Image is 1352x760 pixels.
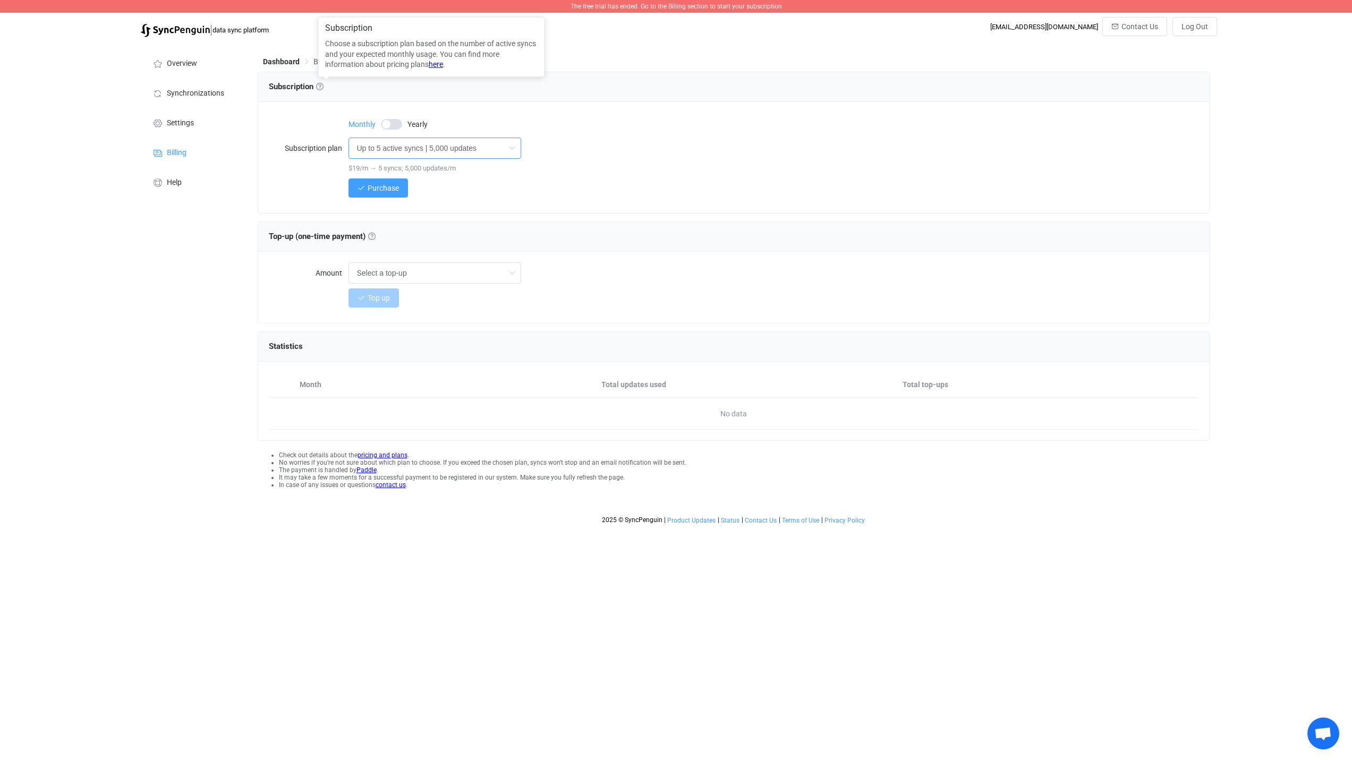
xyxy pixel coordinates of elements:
[141,24,210,37] img: syncpenguin.svg
[167,119,194,127] span: Settings
[407,121,428,128] span: Yearly
[429,60,443,69] a: here
[269,138,348,159] label: Subscription plan
[318,17,545,77] div: Choose a subscription plan based on the number of active syncs and your expected monthly usage. Y...
[718,516,719,524] span: |
[269,341,303,351] span: Statistics
[167,149,186,157] span: Billing
[667,517,716,524] span: Product Updates
[897,379,1198,391] div: Total top-ups
[782,517,819,524] span: Terms of Use
[990,23,1098,31] div: [EMAIL_ADDRESS][DOMAIN_NAME]
[1307,718,1339,749] div: Open chat
[721,517,739,524] span: Status
[141,78,247,107] a: Synchronizations
[348,288,399,308] button: Top up
[720,517,740,524] a: Status
[1181,22,1208,31] span: Log Out
[263,57,300,66] span: Dashboard
[744,517,777,524] a: Contact Us
[356,466,377,474] a: Paddle
[167,178,182,187] span: Help
[745,517,777,524] span: Contact Us
[824,517,865,524] a: Privacy Policy
[279,474,1210,481] li: It may take a few moments for a successful payment to be registered in our system. Make sure you ...
[376,481,406,489] a: contact us
[294,379,596,391] div: Month
[141,48,247,78] a: Overview
[368,184,399,192] span: Purchase
[167,89,224,98] span: Synchronizations
[279,466,1210,474] li: The payment is handled by .
[141,22,269,37] a: |data sync platform
[821,516,823,524] span: |
[279,481,1210,489] li: In case of any issues or questions .
[348,164,456,172] span: $19/m → 5 syncs; 5,000 updates/m
[1102,17,1167,36] button: Contact Us
[368,294,390,302] span: Top up
[348,178,408,198] button: Purchase
[358,451,407,459] a: pricing and plans
[348,262,521,284] input: Select a top-up
[348,138,521,159] input: Select a plan
[781,517,820,524] a: Terms of Use
[596,379,897,391] div: Total updates used
[571,3,782,10] span: The free trial has ended. Go to the Billing section to start your subscription
[269,262,348,284] label: Amount
[141,167,247,197] a: Help
[602,516,662,524] span: 2025 © SyncPenguin
[313,57,333,66] span: Billing
[325,24,538,32] div: Subscription
[348,121,376,128] span: Monthly
[501,398,966,430] span: No data
[279,451,1210,459] li: Check out details about the .
[742,516,743,524] span: |
[1121,22,1158,31] span: Contact Us
[269,82,324,91] span: Subscription
[269,232,376,241] span: Top-up (one-time payment)
[779,516,780,524] span: |
[1172,17,1217,36] button: Log Out
[263,58,333,65] div: Breadcrumb
[167,59,197,68] span: Overview
[141,137,247,167] a: Billing
[279,459,1210,466] li: No worries if you're not sure about which plan to choose. If you exceed the chosen plan, syncs wo...
[664,516,666,524] span: |
[212,26,269,34] span: data sync platform
[210,22,212,37] span: |
[141,107,247,137] a: Settings
[667,517,716,524] a: Product Updates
